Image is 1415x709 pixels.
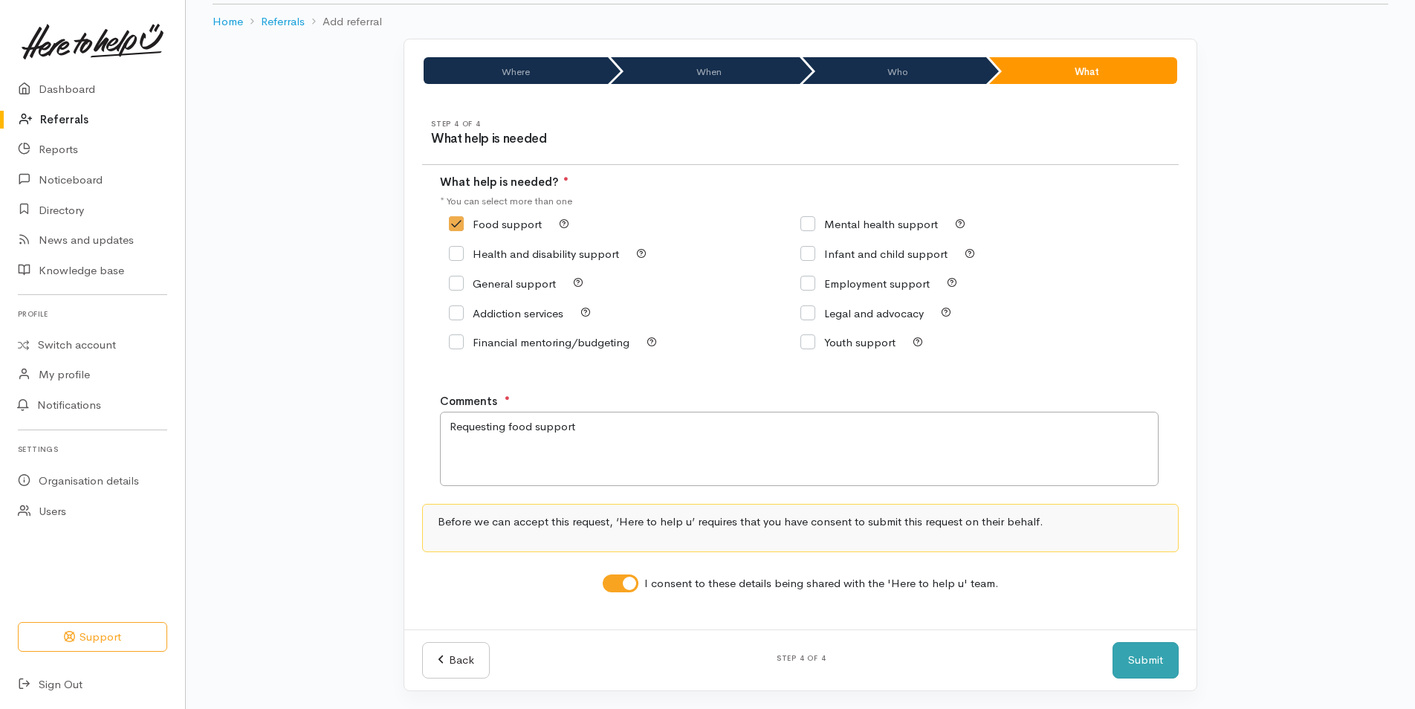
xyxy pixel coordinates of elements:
sup: ● [563,173,569,184]
label: I consent to these details being shared with the 'Here to help u' team. [644,575,999,592]
label: Mental health support [800,218,938,230]
label: General support [449,278,556,289]
p: Before we can accept this request, ‘Here to help u’ requires that you have consent to submit this... [438,514,1163,531]
button: Support [18,622,167,653]
li: What [989,57,1177,84]
label: Comments [440,393,497,410]
label: Employment support [800,278,930,289]
nav: breadcrumb [213,4,1388,39]
h6: Profile [18,304,167,324]
a: Home [213,13,243,30]
li: Who [803,57,987,84]
label: Legal and advocacy [800,308,924,319]
h6: Step 4 of 4 [431,120,800,128]
span: At least 1 option is required [563,175,569,189]
li: Add referral [305,13,382,30]
li: Where [424,57,608,84]
h3: What help is needed [431,132,800,146]
label: Financial mentoring/budgeting [449,337,629,348]
label: Youth support [800,337,896,348]
h6: Step 4 of 4 [508,654,1095,662]
small: * You can select more than one [440,195,572,207]
label: Food support [449,218,542,230]
label: What help is needed? [440,174,569,191]
sup: ● [505,392,510,403]
h6: Settings [18,439,167,459]
li: When [611,57,800,84]
button: Submit [1113,642,1179,679]
a: Referrals [261,13,305,30]
label: Addiction services [449,308,563,319]
label: Health and disability support [449,248,619,259]
label: Infant and child support [800,248,948,259]
a: Back [422,642,490,679]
